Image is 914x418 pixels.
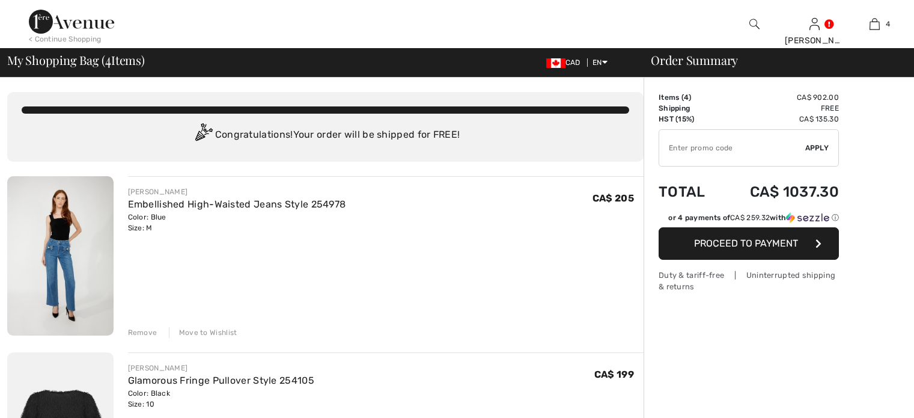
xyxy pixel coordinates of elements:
[128,212,346,233] div: Color: Blue Size: M
[721,92,839,103] td: CA$ 902.00
[694,238,798,249] span: Proceed to Payment
[191,123,215,147] img: Congratulation2.svg
[659,227,839,260] button: Proceed to Payment
[546,58,585,67] span: CAD
[128,375,314,386] a: Glamorous Fringe Pullover Style 254105
[845,17,904,31] a: 4
[659,269,839,292] div: Duty & tariff-free | Uninterrupted shipping & returns
[684,93,689,102] span: 4
[593,58,608,67] span: EN
[749,17,760,31] img: search the website
[7,54,145,66] span: My Shopping Bag ( Items)
[886,19,890,29] span: 4
[128,327,157,338] div: Remove
[594,369,634,380] span: CA$ 199
[721,114,839,124] td: CA$ 135.30
[7,176,114,336] img: Embellished High-Waisted Jeans Style 254978
[659,171,721,212] td: Total
[870,17,880,31] img: My Bag
[29,10,114,34] img: 1ère Avenue
[659,92,721,103] td: Items ( )
[169,327,237,338] div: Move to Wishlist
[659,114,721,124] td: HST (15%)
[659,212,839,227] div: or 4 payments ofCA$ 259.32withSezzle Click to learn more about Sezzle
[128,198,346,210] a: Embellished High-Waisted Jeans Style 254978
[721,103,839,114] td: Free
[636,54,907,66] div: Order Summary
[22,123,629,147] div: Congratulations! Your order will be shipped for FREE!
[786,212,829,223] img: Sezzle
[29,34,102,45] div: < Continue Shopping
[128,363,314,373] div: [PERSON_NAME]
[668,212,839,223] div: or 4 payments of with
[809,17,820,31] img: My Info
[659,103,721,114] td: Shipping
[128,388,314,410] div: Color: Black Size: 10
[659,130,805,166] input: Promo code
[721,171,839,212] td: CA$ 1037.30
[593,192,634,204] span: CA$ 205
[128,186,346,197] div: [PERSON_NAME]
[730,214,770,222] span: CA$ 259.32
[785,34,844,47] div: [PERSON_NAME]
[809,18,820,29] a: Sign In
[105,51,111,67] span: 4
[546,58,565,68] img: Canadian Dollar
[805,143,829,153] span: Apply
